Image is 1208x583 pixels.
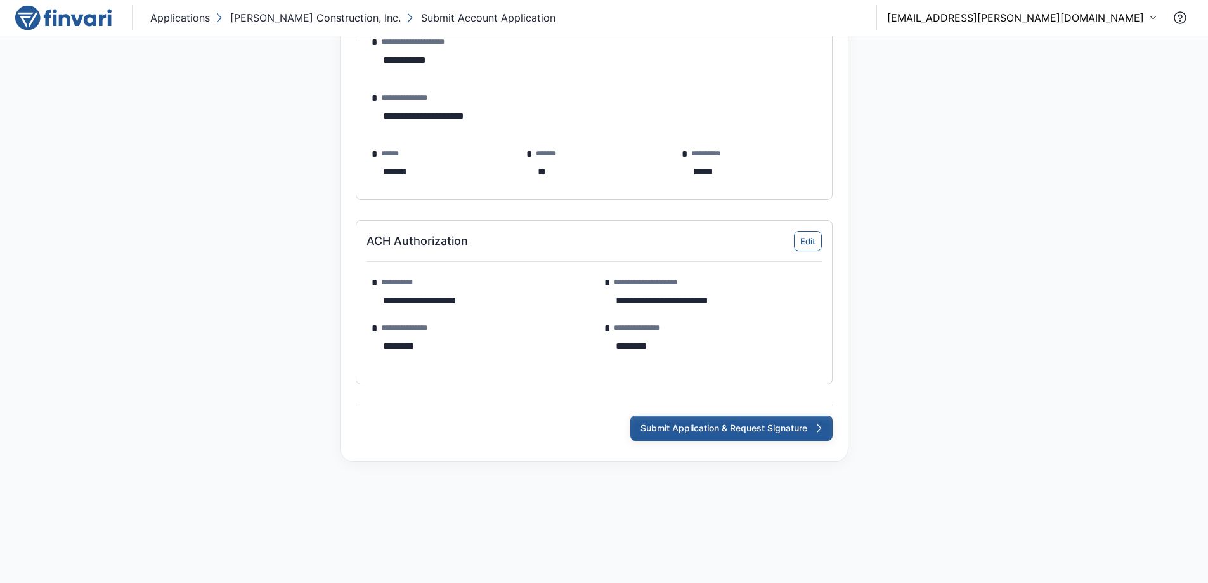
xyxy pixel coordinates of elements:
[403,8,558,28] button: Submit Account Application
[148,8,212,28] button: Applications
[421,10,555,25] p: Submit Account Application
[367,234,468,248] h6: ACH Authorization
[150,10,210,25] p: Applications
[15,5,112,30] img: logo
[1167,5,1193,30] button: Contact Support
[887,10,1157,25] button: [EMAIL_ADDRESS][PERSON_NAME][DOMAIN_NAME]
[630,416,833,441] button: Submit Application & Request Signature
[794,231,822,251] button: Edit
[887,10,1144,25] p: [EMAIL_ADDRESS][PERSON_NAME][DOMAIN_NAME]
[212,8,403,28] button: [PERSON_NAME] Construction, Inc.
[230,10,401,25] p: [PERSON_NAME] Construction, Inc.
